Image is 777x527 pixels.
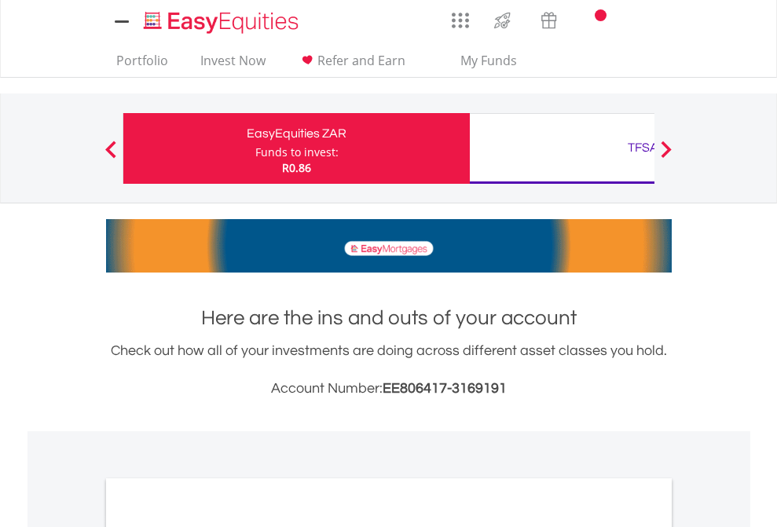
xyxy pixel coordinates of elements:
[282,160,311,175] span: R0.86
[141,9,305,35] img: EasyEquities_Logo.png
[489,8,515,33] img: thrive-v2.svg
[194,53,272,77] a: Invest Now
[438,50,541,71] span: My Funds
[106,340,672,400] div: Check out how all of your investments are doing across different asset classes you hold.
[317,52,405,69] span: Refer and Earn
[612,4,652,35] a: FAQ's and Support
[106,304,672,332] h1: Here are the ins and outs of your account
[526,4,572,33] a: Vouchers
[110,53,174,77] a: Portfolio
[536,8,562,33] img: vouchers-v2.svg
[95,148,126,164] button: Previous
[291,53,412,77] a: Refer and Earn
[572,4,612,35] a: Notifications
[106,219,672,273] img: EasyMortage Promotion Banner
[255,145,339,160] div: Funds to invest:
[106,378,672,400] h3: Account Number:
[452,12,469,29] img: grid-menu-icon.svg
[137,4,305,35] a: Home page
[442,4,479,29] a: AppsGrid
[652,4,692,38] a: My Profile
[651,148,682,164] button: Next
[133,123,460,145] div: EasyEquities ZAR
[383,381,507,396] span: EE806417-3169191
